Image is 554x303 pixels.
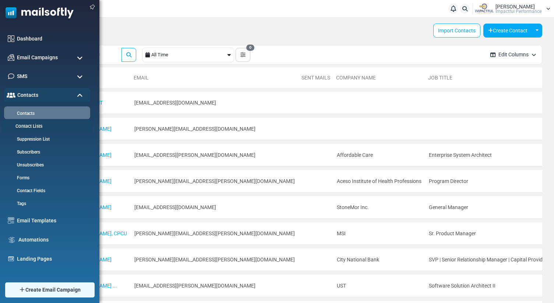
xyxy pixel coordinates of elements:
[495,9,541,14] span: Impactful Performance
[7,92,15,98] img: contacts-icon-active.svg
[8,256,14,262] img: landing_pages.svg
[336,75,376,81] span: translation missing: en.crm_contacts.form.list_header.company_name
[134,75,149,81] a: Email
[484,45,542,64] button: Edit Columns
[301,75,330,81] a: Sent Mails
[18,236,87,244] a: Automations
[475,3,550,14] a: User Logo [PERSON_NAME] Impactful Performance
[495,4,535,9] span: [PERSON_NAME]
[8,217,14,224] img: email-templates-icon.svg
[17,54,58,61] span: Email Campaigns
[236,48,250,62] button: 0
[333,196,425,219] td: StoneMor Inc.
[17,255,87,263] a: Landing Pages
[333,275,425,297] td: UST
[17,217,87,225] a: Email Templates
[333,170,425,193] td: Aceso Institute of Health Professions
[246,45,254,51] span: 0
[8,73,14,80] img: sms-icon.png
[4,187,88,194] a: Contact Fields
[4,175,88,181] a: Forms
[8,236,16,244] img: workflow.svg
[4,162,88,168] a: Unsubscribes
[17,35,87,43] a: Dashboard
[131,170,299,193] td: [PERSON_NAME][EMAIL_ADDRESS][PERSON_NAME][DOMAIN_NAME]
[4,149,88,155] a: Subscribers
[433,24,480,38] a: Import Contacts
[333,222,425,245] td: MSI
[333,144,425,166] td: Affordable Care
[4,110,88,117] a: Contacts
[333,249,425,271] td: City National Bank
[72,230,127,236] a: [PERSON_NAME], CPCU
[131,222,299,245] td: [PERSON_NAME][EMAIL_ADDRESS][PERSON_NAME][DOMAIN_NAME]
[2,123,90,130] a: Contact Lists
[131,144,299,166] td: [EMAIL_ADDRESS][PERSON_NAME][DOMAIN_NAME]
[131,275,299,297] td: [EMAIL_ADDRESS][PERSON_NAME][DOMAIN_NAME]
[131,92,299,114] td: [EMAIL_ADDRESS][DOMAIN_NAME]
[131,196,299,219] td: [EMAIL_ADDRESS][DOMAIN_NAME]
[336,75,376,81] a: Company Name
[17,91,38,99] span: Contacts
[151,48,226,62] div: All Time
[475,3,494,14] img: User Logo
[131,249,299,271] td: [PERSON_NAME][EMAIL_ADDRESS][PERSON_NAME][DOMAIN_NAME]
[17,73,27,80] span: SMS
[4,136,88,142] a: Suppression List
[8,54,14,61] img: campaigns-icon.png
[25,286,81,294] span: Create Email Campaign
[131,118,299,140] td: [PERSON_NAME][EMAIL_ADDRESS][DOMAIN_NAME]
[428,75,452,81] a: Job Title
[4,200,88,207] a: Tags
[8,35,14,42] img: dashboard-icon.svg
[483,24,532,38] button: Create Contact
